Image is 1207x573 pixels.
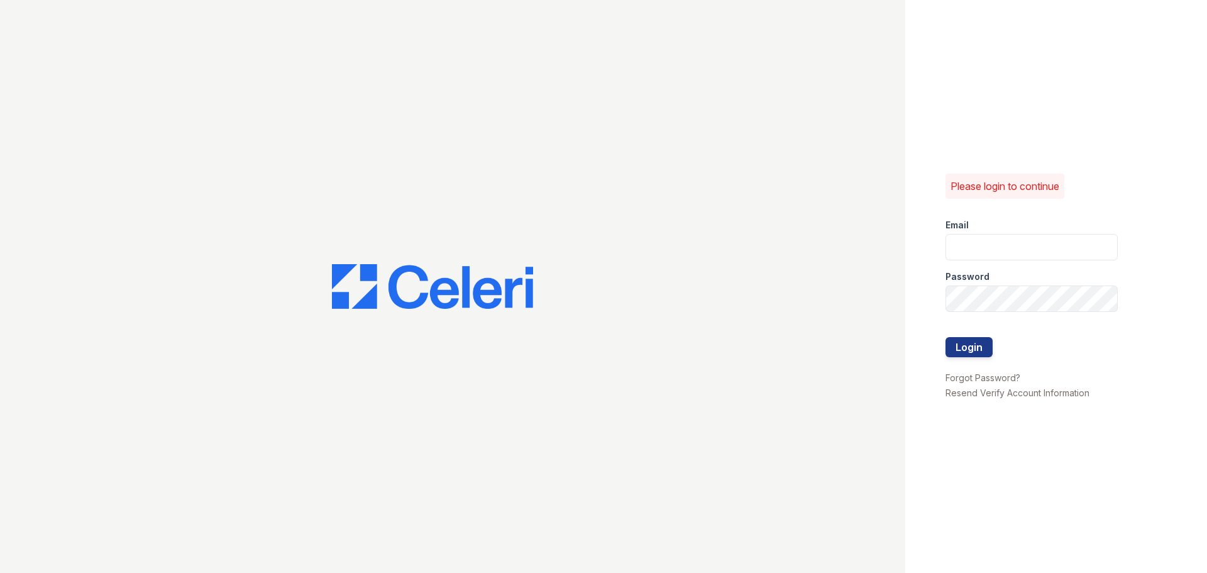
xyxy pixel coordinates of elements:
a: Forgot Password? [945,372,1020,383]
label: Password [945,270,989,283]
a: Resend Verify Account Information [945,387,1089,398]
button: Login [945,337,993,357]
img: CE_Logo_Blue-a8612792a0a2168367f1c8372b55b34899dd931a85d93a1a3d3e32e68fde9ad4.png [332,264,533,309]
label: Email [945,219,969,231]
p: Please login to continue [951,179,1059,194]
